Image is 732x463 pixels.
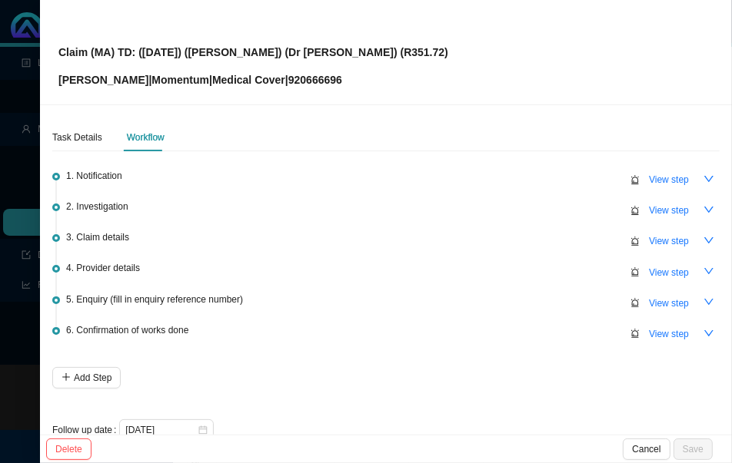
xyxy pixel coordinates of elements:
span: plus [62,372,71,382]
button: View step [640,262,698,283]
div: Task Details [52,130,102,145]
span: alert [631,298,640,307]
p: Claim (MA) TD: ([DATE]) ([PERSON_NAME]) (Dr [PERSON_NAME]) (R351.72) [58,44,448,61]
span: down [704,235,714,246]
span: View step [649,265,689,280]
span: down [704,204,714,215]
span: alert [631,329,640,338]
button: Save [674,438,713,460]
span: down [704,296,714,307]
button: Add Step [52,367,121,389]
button: View step [640,169,698,190]
span: alert [631,236,640,246]
button: View step [640,323,698,345]
span: Delete [55,442,82,457]
button: View step [640,230,698,252]
span: Momentum [151,74,209,86]
span: View step [649,296,689,311]
span: View step [649,233,689,249]
span: down [704,328,714,339]
button: View step [640,293,698,314]
p: [PERSON_NAME] | | | 920666696 [58,71,448,88]
span: 5. Enquiry (fill in enquiry reference number) [66,292,243,307]
span: View step [649,203,689,218]
button: Delete [46,438,91,460]
span: Add Step [74,370,111,385]
span: 3. Claim details [66,230,129,245]
button: View step [640,200,698,221]
span: alert [631,175,640,184]
span: 6. Confirmation of works done [66,322,188,338]
span: Medical Cover [212,74,285,86]
button: Cancel [623,438,670,460]
div: Workflow [127,130,165,145]
span: alert [631,206,640,215]
span: 2. Investigation [66,199,128,214]
span: alert [631,267,640,276]
span: View step [649,326,689,342]
span: 4. Provider details [66,260,140,276]
input: Select date [125,422,197,438]
span: View step [649,172,689,187]
span: down [704,174,714,184]
span: down [704,266,714,276]
span: Cancel [632,442,660,457]
span: 1. Notification [66,168,122,184]
label: Follow up date [52,419,119,441]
